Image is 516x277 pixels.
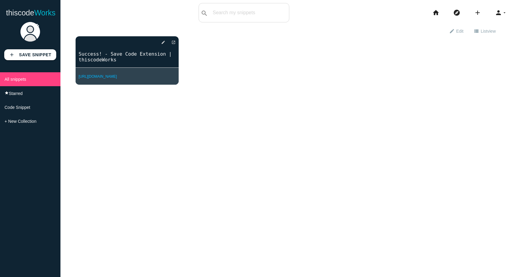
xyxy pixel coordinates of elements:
[79,74,117,79] a: [URL][DOMAIN_NAME]
[5,77,26,82] span: All snippets
[444,25,469,36] a: editEdit
[5,91,9,95] i: star
[4,49,56,60] a: addSave Snippet
[453,3,460,22] i: explore
[474,3,481,22] i: add
[9,49,15,60] i: add
[487,29,496,34] span: view
[156,37,165,48] a: edit
[210,6,289,19] input: Search my snippets
[481,26,496,36] span: List
[9,91,23,96] span: Starred
[76,51,179,63] a: Success! - Save Code Extension | thiscodeWorks
[449,26,455,36] i: edit
[34,8,55,17] span: Works
[495,3,502,22] i: person
[432,3,440,22] i: home
[199,3,210,22] button: search
[201,4,208,23] i: search
[20,21,41,42] img: user.png
[5,119,36,124] span: + New Collection
[456,26,463,36] span: Edit
[19,52,51,57] b: Save Snippet
[5,105,30,110] span: Code Snippet
[161,37,165,48] i: edit
[171,37,176,48] i: open_in_new
[469,25,501,36] a: view_listListview
[474,26,479,36] i: view_list
[6,3,56,22] a: thiscodeWorks
[502,3,507,22] i: arrow_drop_down
[167,37,176,48] a: open_in_new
